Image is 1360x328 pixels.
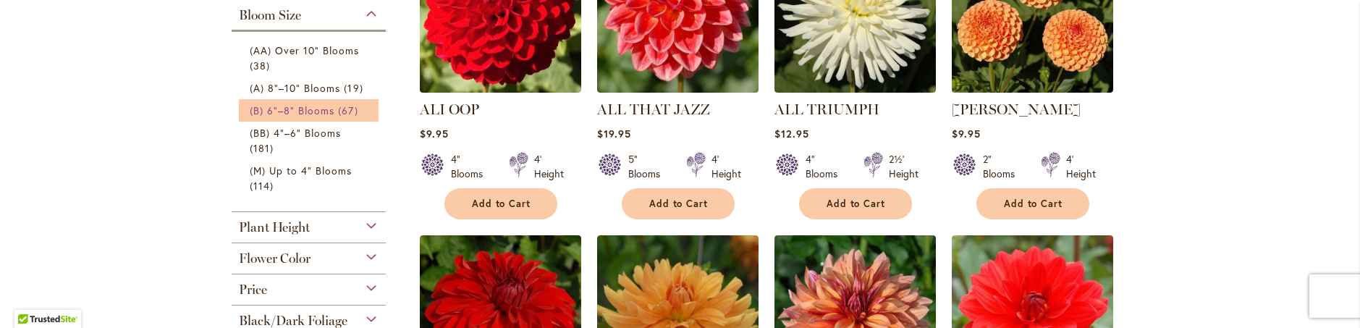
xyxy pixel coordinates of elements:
[976,188,1089,219] button: Add to Cart
[952,127,981,140] span: $9.95
[250,164,352,177] span: (M) Up to 4" Blooms
[250,126,342,140] span: (BB) 4"–6" Blooms
[11,277,51,317] iframe: Launch Accessibility Center
[250,81,341,95] span: (A) 8"–10" Blooms
[250,163,372,193] a: (M) Up to 4" Blooms 114
[239,7,301,23] span: Bloom Size
[451,152,491,181] div: 4" Blooms
[711,152,741,181] div: 4' Height
[597,82,759,96] a: ALL THAT JAZZ
[250,80,372,96] a: (A) 8"–10" Blooms 19
[983,152,1023,181] div: 2" Blooms
[250,125,372,156] a: (BB) 4"–6" Blooms 181
[250,178,277,193] span: 114
[649,198,709,210] span: Add to Cart
[250,58,274,73] span: 38
[1066,152,1096,181] div: 4' Height
[420,101,479,118] a: ALI OOP
[239,282,267,298] span: Price
[952,101,1081,118] a: [PERSON_NAME]
[420,82,581,96] a: ALI OOP
[344,80,366,96] span: 19
[597,101,710,118] a: ALL THAT JAZZ
[472,198,531,210] span: Add to Cart
[250,104,335,117] span: (B) 6"–8" Blooms
[250,43,360,57] span: (AA) Over 10" Blooms
[628,152,669,181] div: 5" Blooms
[597,127,631,140] span: $19.95
[420,127,449,140] span: $9.95
[622,188,735,219] button: Add to Cart
[827,198,886,210] span: Add to Cart
[774,101,879,118] a: ALL TRIUMPH
[799,188,912,219] button: Add to Cart
[239,219,310,235] span: Plant Height
[889,152,918,181] div: 2½' Height
[250,103,372,118] a: (B) 6"–8" Blooms 67
[774,82,936,96] a: ALL TRIUMPH
[239,251,311,266] span: Flower Color
[444,188,557,219] button: Add to Cart
[1004,198,1063,210] span: Add to Cart
[806,152,846,181] div: 4" Blooms
[534,152,564,181] div: 4' Height
[250,43,372,73] a: (AA) Over 10" Blooms 38
[952,82,1113,96] a: AMBER QUEEN
[774,127,809,140] span: $12.95
[250,140,277,156] span: 181
[338,103,361,118] span: 67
